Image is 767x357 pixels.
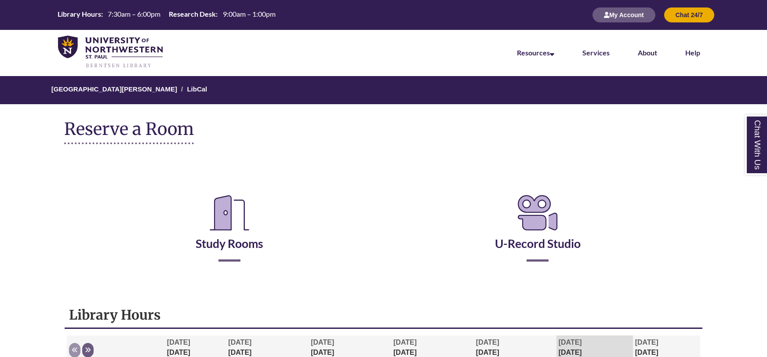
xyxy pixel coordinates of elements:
[593,11,655,18] a: My Account
[685,48,700,57] a: Help
[495,215,581,251] a: U-Record Studio
[228,339,251,346] span: [DATE]
[559,339,582,346] span: [DATE]
[54,9,279,20] table: Hours Today
[64,120,194,144] h1: Reserve a Room
[51,85,177,93] a: [GEOGRAPHIC_DATA][PERSON_NAME]
[167,339,190,346] span: [DATE]
[64,76,703,104] nav: Breadcrumb
[517,48,554,57] a: Resources
[64,166,703,288] div: Reserve a Room
[54,9,104,19] th: Library Hours:
[638,48,657,57] a: About
[196,215,263,251] a: Study Rooms
[58,36,163,69] img: UNWSP Library Logo
[476,339,499,346] span: [DATE]
[311,339,334,346] span: [DATE]
[664,11,714,18] a: Chat 24/7
[393,339,417,346] span: [DATE]
[69,306,698,323] h1: Library Hours
[582,48,610,57] a: Services
[635,339,658,346] span: [DATE]
[108,10,160,18] span: 7:30am – 6:00pm
[223,10,276,18] span: 9:00am – 1:00pm
[187,85,207,93] a: LibCal
[54,9,279,21] a: Hours Today
[165,9,219,19] th: Research Desk:
[664,7,714,22] button: Chat 24/7
[593,7,655,22] button: My Account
